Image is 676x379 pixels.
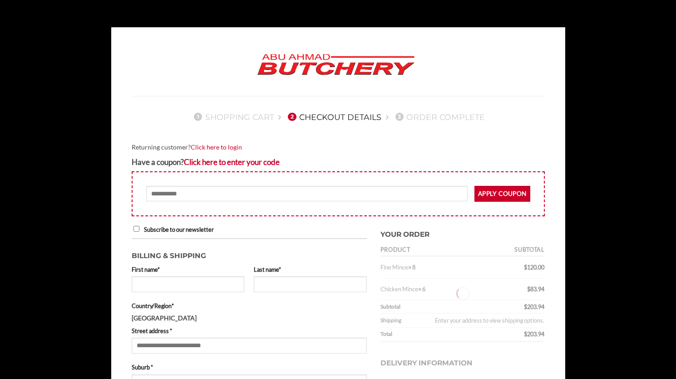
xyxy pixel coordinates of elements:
label: First name [132,265,245,274]
label: Suburb [132,363,367,372]
h3: Delivery Information [380,349,545,378]
a: 2Checkout details [285,112,381,122]
label: Country/Region [132,301,367,310]
span: Subscribe to our newsletter [144,226,214,233]
label: Last name [254,265,367,274]
input: Subscribe to our newsletter [133,226,139,232]
img: Abu Ahmad Butchery [250,48,422,82]
label: Street address [132,326,367,335]
a: Click here to login [191,143,242,151]
div: Have a coupon? [132,156,545,168]
h3: Billing & Shipping [132,246,367,262]
nav: Checkout steps [132,105,545,129]
strong: [GEOGRAPHIC_DATA] [132,314,197,322]
button: Apply coupon [474,186,530,202]
a: 1Shopping Cart [191,112,274,122]
span: 2 [288,113,296,121]
a: Enter your coupon code [184,157,280,167]
div: Returning customer? [132,142,545,153]
span: 1 [194,113,202,121]
h3: Your order [380,224,545,240]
